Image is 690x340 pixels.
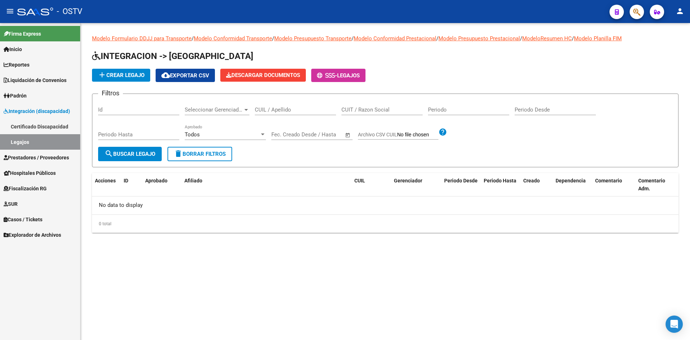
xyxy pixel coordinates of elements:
span: ID [124,178,128,183]
a: Modelo Formulario DDJJ para Transporte [92,35,192,42]
button: Descargar Documentos [220,69,306,82]
span: Creado [523,178,540,183]
span: Descargar Documentos [226,72,300,78]
datatable-header-cell: Periodo Hasta [481,173,520,197]
span: Explorador de Archivos [4,231,61,239]
button: Crear Legajo [92,69,150,82]
span: Padrón [4,92,27,100]
datatable-header-cell: Dependencia [553,173,592,197]
a: Modelo Presupuesto Transporte [274,35,351,42]
span: SUR [4,200,18,208]
span: Prestadores / Proveedores [4,154,69,162]
span: Dependencia [556,178,586,183]
button: Borrar Filtros [167,147,232,161]
span: Afiliado [184,178,202,183]
a: Modelo Planilla FIM [574,35,622,42]
datatable-header-cell: Afiliado [181,173,351,197]
mat-icon: person [676,7,684,15]
span: Fiscalización RG [4,185,47,192]
span: Periodo Desde [444,178,478,183]
div: 0 total [92,215,678,233]
span: Periodo Hasta [484,178,516,183]
a: ModeloResumen HC [522,35,572,42]
input: Archivo CSV CUIL [397,132,438,138]
span: Liquidación de Convenios [4,76,66,84]
input: Fecha fin [307,131,342,138]
h3: Filtros [98,88,123,98]
datatable-header-cell: Gerenciador [391,173,441,197]
datatable-header-cell: Comentario [592,173,635,197]
span: Todos [185,131,200,138]
input: Fecha inicio [271,131,300,138]
a: Modelo Presupuesto Prestacional [438,35,520,42]
mat-icon: cloud_download [161,71,170,80]
button: Exportar CSV [156,69,215,82]
button: Open calendar [344,131,352,139]
span: Borrar Filtros [174,151,226,157]
span: Archivo CSV CUIL [358,132,397,137]
span: Comentario [595,178,622,183]
span: Hospitales Públicos [4,169,56,177]
datatable-header-cell: Periodo Desde [441,173,481,197]
mat-icon: search [105,149,113,158]
datatable-header-cell: ID [121,173,142,197]
span: Crear Legajo [98,72,144,78]
button: Buscar Legajo [98,147,162,161]
datatable-header-cell: Aprobado [142,173,171,197]
span: Firma Express [4,30,41,38]
span: Integración (discapacidad) [4,107,70,115]
span: Comentario Adm. [638,178,665,192]
div: No data to display [92,196,678,214]
button: -Legajos [311,69,365,82]
mat-icon: delete [174,149,183,158]
span: - [317,72,337,79]
a: Modelo Conformidad Prestacional [354,35,436,42]
span: Inicio [4,45,22,53]
span: Reportes [4,61,29,69]
mat-icon: help [438,128,447,136]
span: Exportar CSV [161,72,209,79]
span: Seleccionar Gerenciador [185,106,243,113]
datatable-header-cell: Acciones [92,173,121,197]
mat-icon: menu [6,7,14,15]
datatable-header-cell: CUIL [351,173,391,197]
span: Acciones [95,178,116,183]
span: Casos / Tickets [4,216,42,223]
span: Aprobado [145,178,167,183]
span: INTEGRACION -> [GEOGRAPHIC_DATA] [92,51,253,61]
div: / / / / / / [92,35,678,233]
span: Legajos [337,72,360,79]
mat-icon: add [98,71,106,79]
a: Modelo Conformidad Transporte [194,35,272,42]
datatable-header-cell: Creado [520,173,553,197]
span: Gerenciador [394,178,422,183]
div: Open Intercom Messenger [666,316,683,333]
span: Buscar Legajo [105,151,155,157]
span: CUIL [354,178,365,183]
datatable-header-cell: Comentario Adm. [635,173,678,197]
span: - OSTV [57,4,82,19]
